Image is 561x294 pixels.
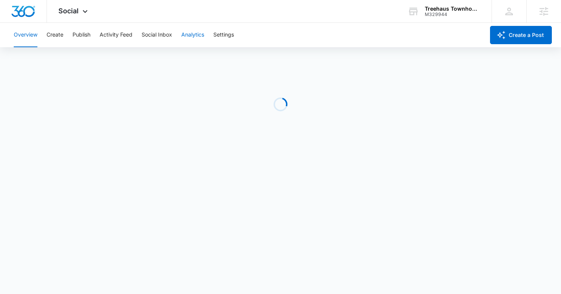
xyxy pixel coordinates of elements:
[425,12,480,17] div: account id
[14,23,37,47] button: Overview
[490,26,552,44] button: Create a Post
[213,23,234,47] button: Settings
[47,23,63,47] button: Create
[425,6,480,12] div: account name
[181,23,204,47] button: Analytics
[58,7,79,15] span: Social
[142,23,172,47] button: Social Inbox
[73,23,90,47] button: Publish
[100,23,132,47] button: Activity Feed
